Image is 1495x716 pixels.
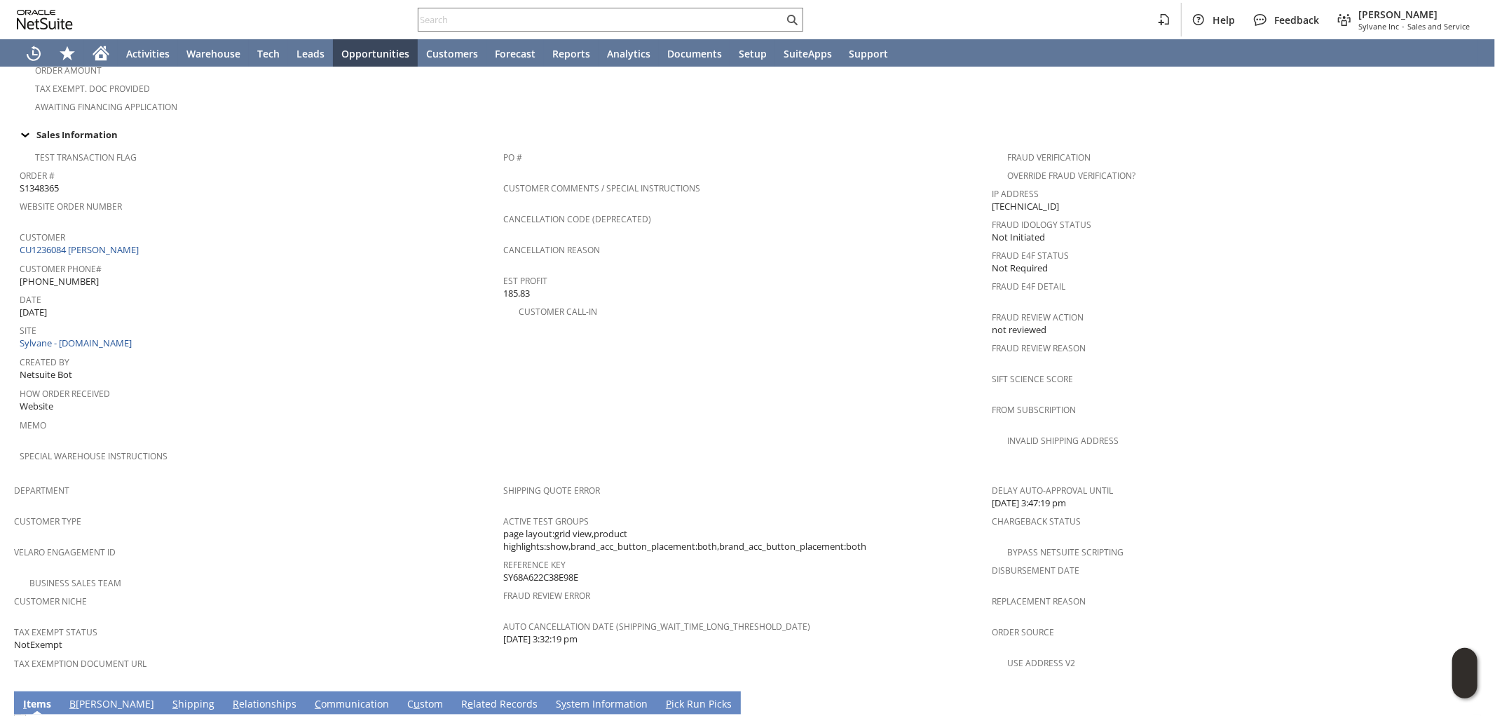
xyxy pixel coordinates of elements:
[992,515,1081,527] a: Chargeback Status
[1007,657,1075,669] a: Use Address V2
[418,11,784,28] input: Search
[84,39,118,67] a: Home
[458,697,541,712] a: Related Records
[503,590,590,602] a: Fraud Review Error
[486,39,544,67] a: Forecast
[93,45,109,62] svg: Home
[14,658,146,670] a: Tax Exemption Document URL
[503,633,578,646] span: [DATE] 3:32:19 pm
[849,47,888,60] span: Support
[59,45,76,62] svg: Shortcuts
[662,697,735,712] a: Pick Run Picks
[992,231,1045,244] span: Not Initiated
[992,323,1046,337] span: not reviewed
[992,626,1054,638] a: Order Source
[20,419,46,431] a: Memo
[992,373,1073,385] a: Sift Science Score
[1452,674,1477,699] span: Oracle Guided Learning Widget. To move around, please hold and drag
[503,275,547,287] a: Est Profit
[233,697,239,710] span: R
[20,182,59,195] span: S1348365
[503,213,651,225] a: Cancellation Code (deprecated)
[20,294,41,306] a: Date
[667,47,722,60] span: Documents
[14,595,87,607] a: Customer Niche
[20,337,135,349] a: Sylvane - [DOMAIN_NAME]
[20,231,65,243] a: Customer
[14,126,1481,144] td: Sales Information
[333,39,418,67] a: Opportunities
[20,201,122,212] a: Website Order Number
[14,626,97,638] a: Tax Exempt Status
[666,697,671,710] span: P
[1456,694,1473,711] a: Unrolled view on
[20,170,55,182] a: Order #
[1007,151,1091,163] a: Fraud Verification
[20,306,47,319] span: [DATE]
[1407,21,1470,32] span: Sales and Service
[14,515,81,527] a: Customer Type
[311,697,392,712] a: Communication
[169,697,218,712] a: Shipping
[29,577,121,589] a: Business Sales Team
[1358,21,1399,32] span: Sylvane Inc
[404,697,446,712] a: Custom
[186,47,240,60] span: Warehouse
[503,571,578,584] span: SY68A622C38E98E
[14,126,1475,144] div: Sales Information
[249,39,288,67] a: Tech
[35,101,177,113] a: Awaiting Financing Application
[992,404,1076,416] a: From Subscription
[20,275,99,288] span: [PHONE_NUMBER]
[784,47,832,60] span: SuiteApps
[20,400,53,413] span: Website
[1007,546,1124,558] a: Bypass NetSuite Scripting
[659,39,730,67] a: Documents
[784,11,800,28] svg: Search
[118,39,178,67] a: Activities
[23,697,27,710] span: I
[519,306,597,318] a: Customer Call-in
[503,287,530,300] span: 185.83
[14,485,69,497] a: Department
[730,39,775,67] a: Setup
[20,356,69,368] a: Created By
[992,595,1086,607] a: Replacement reason
[315,697,321,710] span: C
[992,219,1091,231] a: Fraud Idology Status
[1007,435,1119,447] a: Invalid Shipping Address
[992,250,1069,262] a: Fraud E4F Status
[607,47,650,60] span: Analytics
[20,388,110,400] a: How Order Received
[992,281,1065,292] a: Fraud E4F Detail
[503,559,566,571] a: Reference Key
[503,527,985,553] span: page layout:grid view,product highlights:show,brand_acc_button_placement:both,brand_acc_button_pl...
[992,311,1084,323] a: Fraud Review Action
[35,83,150,95] a: Tax Exempt. Doc Provided
[775,39,840,67] a: SuiteApps
[599,39,659,67] a: Analytics
[1452,648,1477,698] iframe: Click here to launch Oracle Guided Learning Help Panel
[992,565,1079,576] a: Disbursement Date
[503,244,600,256] a: Cancellation Reason
[20,263,102,275] a: Customer Phone#
[739,47,767,60] span: Setup
[992,342,1086,354] a: Fraud Review Reason
[503,182,700,194] a: Customer Comments / Special Instructions
[992,200,1059,213] span: [TECHNICAL_ID]
[172,697,178,710] span: S
[992,497,1066,510] span: [DATE] 3:47:19 pm
[503,485,600,497] a: Shipping Quote Error
[20,243,142,256] a: CU1236084 [PERSON_NAME]
[1402,21,1405,32] span: -
[1274,13,1319,27] span: Feedback
[288,39,333,67] a: Leads
[426,47,478,60] span: Customers
[467,697,473,710] span: e
[257,47,280,60] span: Tech
[1213,13,1235,27] span: Help
[1358,8,1470,21] span: [PERSON_NAME]
[14,638,62,651] span: NotExempt
[20,450,168,462] a: Special Warehouse Instructions
[992,188,1039,200] a: IP Address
